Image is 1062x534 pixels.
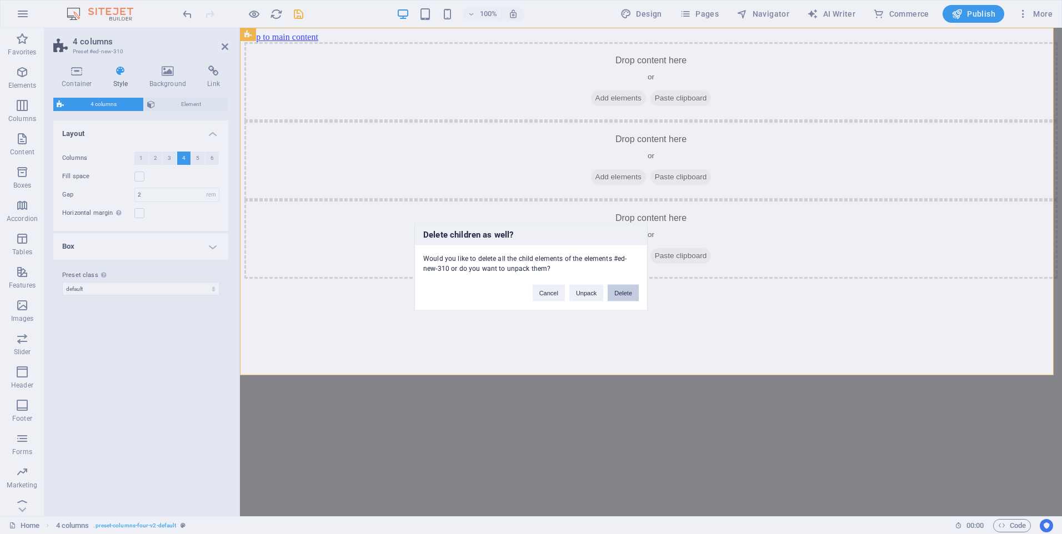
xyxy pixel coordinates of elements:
div: Drop content here [4,14,818,93]
div: Would you like to delete all the child elements of the elements #ed-new-310 or do you want to unp... [415,245,647,274]
span: Add elements [351,220,406,236]
div: Drop content here [4,93,818,172]
a: Skip to main content [4,4,78,14]
button: Cancel [533,285,565,301]
span: Paste clipboard [410,220,472,236]
span: Paste clipboard [410,142,472,157]
button: Delete [608,285,639,301]
h3: Delete children as well? [415,224,647,245]
span: Add elements [351,63,406,78]
span: Paste clipboard [410,63,472,78]
div: Drop content here [4,172,818,251]
button: Unpack [569,285,603,301]
span: Add elements [351,142,406,157]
